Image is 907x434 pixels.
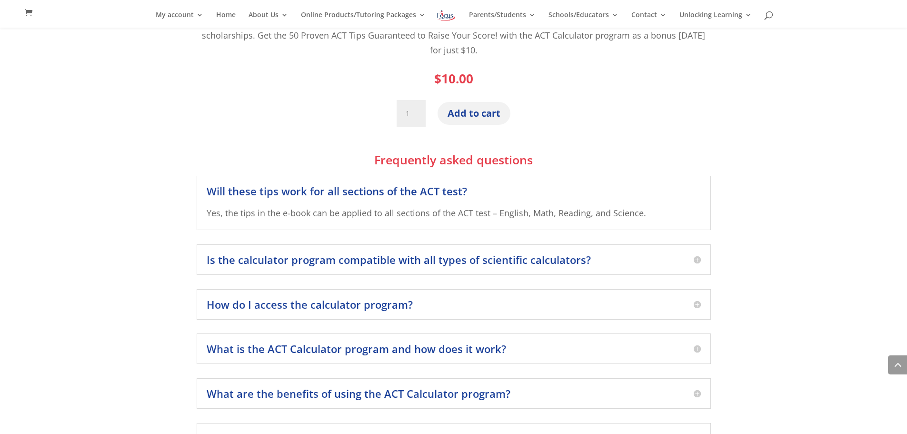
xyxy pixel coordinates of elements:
[469,11,536,28] a: Parents/Students
[438,102,510,125] button: Add to cart
[207,388,701,399] h5: What are the benefits of using the ACT Calculator program?
[249,11,288,28] a: About Us
[207,254,701,265] h5: Is the calculator program compatible with all types of scientific calculators?
[679,11,752,28] a: Unlocking Learning
[216,11,236,28] a: Home
[548,11,618,28] a: Schools/Educators
[197,152,711,167] div: Frequently asked questions
[434,70,441,87] span: $
[197,14,711,58] p: Don’t miss out on this incredible opportunity to improve your ACT scores and open doors to your d...
[397,100,425,127] input: Product quantity
[631,11,667,28] a: Contact
[434,70,473,87] bdi: 10.00
[207,299,701,310] h5: How do I access the calculator program?
[207,207,646,219] span: Yes, the tips in the e-book can be applied to all sections of the ACT test – English, Math, Readi...
[207,343,701,354] h5: What is the ACT Calculator program and how does it work?
[156,11,203,28] a: My account
[301,11,426,28] a: Online Products/Tutoring Packages
[436,9,456,22] img: Focus on Learning
[207,186,701,196] h5: Will these tips work for all sections of the ACT test?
